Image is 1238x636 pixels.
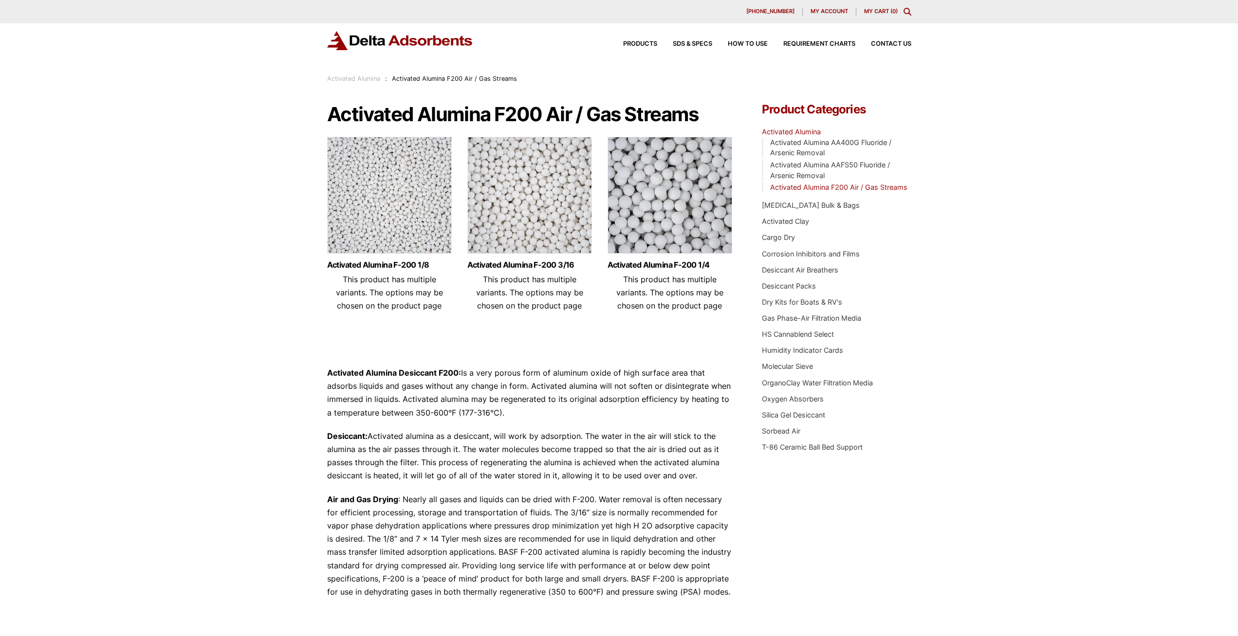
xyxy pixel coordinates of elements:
[892,8,896,15] span: 0
[768,41,855,47] a: Requirement Charts
[762,362,813,370] a: Molecular Sieve
[327,368,461,378] strong: Activated Alumina Desiccant F200:
[327,31,473,50] img: Delta Adsorbents
[762,346,843,354] a: Humidity Indicator Cards
[712,41,768,47] a: How to Use
[783,41,855,47] span: Requirement Charts
[762,127,821,136] a: Activated Alumina
[327,494,398,504] strong: Air and Gas Drying
[739,8,803,16] a: [PHONE_NUMBER]
[728,41,768,47] span: How to Use
[616,274,723,310] span: This product has multiple variants. The options may be chosen on the product page
[327,366,733,419] p: Is a very porous form of aluminum oxide of high surface area that adsorbs liquids and gases witho...
[762,379,873,387] a: OrganoClay Water Filtration Media
[762,443,863,451] a: T-86 Ceramic Ball Bed Support
[762,250,860,258] a: Corrosion Inhibitors and Films
[336,274,443,310] span: This product has multiple variants. The options may be chosen on the product page
[385,75,387,82] span: :
[904,8,911,16] div: Toggle Modal Content
[762,411,825,419] a: Silica Gel Desiccant
[623,41,657,47] span: Products
[392,75,517,82] span: Activated Alumina F200 Air / Gas Streams
[770,161,890,180] a: Activated Alumina AAFS50 Fluoride / Arsenic Removal
[762,427,800,435] a: Sorbead Air
[770,138,891,157] a: Activated Alumina AA400G Fluoride / Arsenic Removal
[855,41,911,47] a: Contact Us
[327,493,733,599] p: : Nearly all gases and liquids can be dried with F-200. Water removal is often necessary for effi...
[762,266,838,274] a: Desiccant Air Breathers
[327,75,380,82] a: Activated Alumina
[762,282,816,290] a: Desiccant Packs
[467,261,592,269] a: Activated Alumina F-200 3/16
[608,261,732,269] a: Activated Alumina F-200 1/4
[476,274,583,310] span: This product has multiple variants. The options may be chosen on the product page
[762,314,861,322] a: Gas Phase-Air Filtration Media
[746,9,795,14] span: [PHONE_NUMBER]
[327,431,368,441] strong: Desiccant:
[327,104,733,125] h1: Activated Alumina F200 Air / Gas Streams
[864,8,898,15] a: My Cart (0)
[608,41,657,47] a: Products
[327,430,733,483] p: Activated alumina as a desiccant, will work by adsorption. The water in the air will stick to the...
[803,8,856,16] a: My account
[762,298,842,306] a: Dry Kits for Boats & RV's
[762,330,834,338] a: HS Cannablend Select
[673,41,712,47] span: SDS & SPECS
[762,217,809,225] a: Activated Clay
[770,183,907,191] a: Activated Alumina F200 Air / Gas Streams
[657,41,712,47] a: SDS & SPECS
[762,104,911,115] h4: Product Categories
[762,395,824,403] a: Oxygen Absorbers
[327,261,452,269] a: Activated Alumina F-200 1/8
[762,201,860,209] a: [MEDICAL_DATA] Bulk & Bags
[811,9,848,14] span: My account
[871,41,911,47] span: Contact Us
[762,233,795,241] a: Cargo Dry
